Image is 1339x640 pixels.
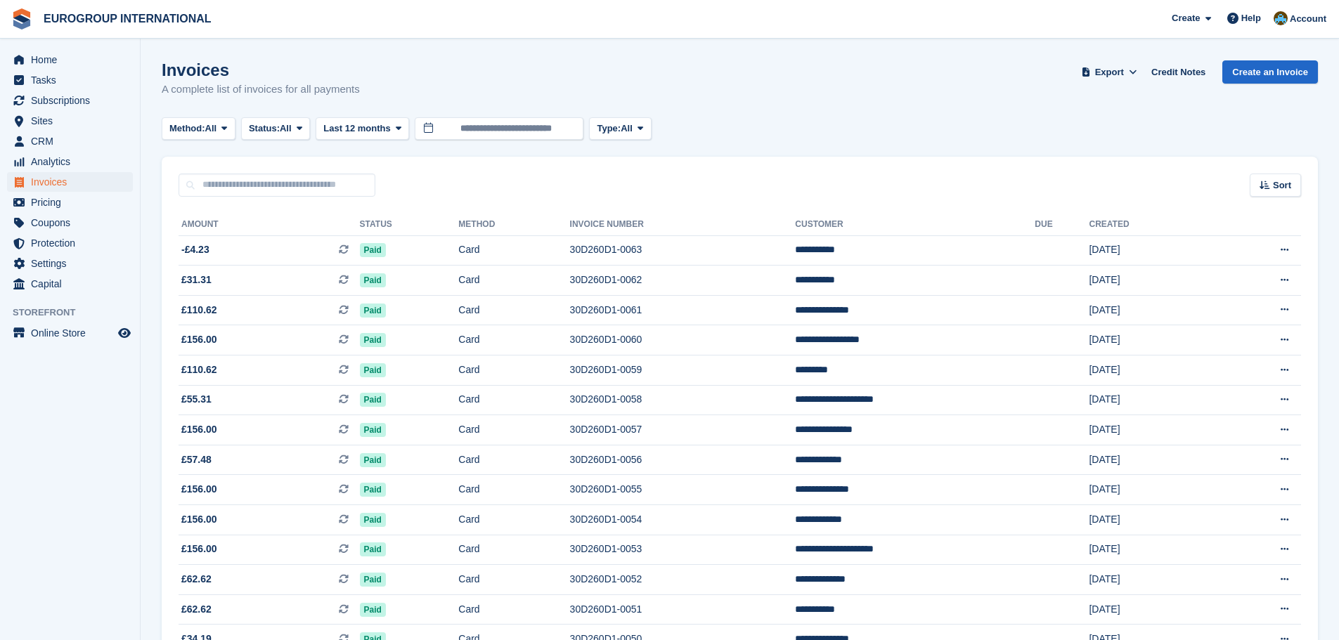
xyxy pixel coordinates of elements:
span: All [621,122,633,136]
th: Due [1035,214,1089,236]
span: Create [1172,11,1200,25]
span: Paid [360,303,386,318]
span: Paid [360,513,386,527]
span: Subscriptions [31,91,115,110]
span: £55.31 [181,392,212,407]
span: £110.62 [181,303,217,318]
a: menu [7,50,133,70]
span: £156.00 [181,332,217,347]
td: 30D260D1-0060 [570,325,796,355]
a: menu [7,192,133,212]
td: [DATE] [1089,565,1211,595]
a: menu [7,172,133,192]
a: menu [7,233,133,253]
th: Status [360,214,459,236]
p: A complete list of invoices for all payments [162,81,360,98]
span: Help [1241,11,1261,25]
span: CRM [31,131,115,151]
span: Paid [360,393,386,407]
td: 30D260D1-0058 [570,385,796,415]
td: Card [458,415,569,445]
td: Card [458,505,569,535]
th: Invoice Number [570,214,796,236]
span: £62.62 [181,572,212,587]
span: -£4.23 [181,242,209,257]
button: Export [1078,60,1140,84]
span: Coupons [31,213,115,233]
h1: Invoices [162,60,360,79]
td: 30D260D1-0059 [570,355,796,386]
span: Paid [360,573,386,587]
span: £156.00 [181,422,217,437]
td: Card [458,535,569,565]
td: 30D260D1-0056 [570,445,796,475]
td: Card [458,266,569,296]
span: Status: [249,122,280,136]
span: Invoices [31,172,115,192]
a: menu [7,213,133,233]
button: Status: All [241,117,310,141]
span: Paid [360,333,386,347]
a: EUROGROUP INTERNATIONAL [38,7,217,30]
td: 30D260D1-0051 [570,594,796,625]
th: Customer [795,214,1035,236]
a: Credit Notes [1146,60,1211,84]
span: Tasks [31,70,115,90]
span: Paid [360,423,386,437]
td: Card [458,325,569,355]
td: Card [458,235,569,266]
td: [DATE] [1089,295,1211,325]
td: [DATE] [1089,475,1211,505]
td: [DATE] [1089,235,1211,266]
td: 30D260D1-0055 [570,475,796,505]
span: Method: [169,122,205,136]
td: [DATE] [1089,355,1211,386]
span: Account [1290,12,1326,26]
td: [DATE] [1089,325,1211,355]
th: Created [1089,214,1211,236]
span: Protection [31,233,115,253]
span: Type: [597,122,621,136]
span: £57.48 [181,452,212,467]
span: Sites [31,111,115,131]
td: 30D260D1-0063 [570,235,796,266]
span: Storefront [13,306,140,320]
span: Sort [1273,178,1291,192]
span: £31.31 [181,273,212,287]
span: All [205,122,217,136]
a: menu [7,131,133,151]
span: Online Store [31,323,115,343]
td: Card [458,594,569,625]
span: £156.00 [181,542,217,556]
img: stora-icon-8386f47178a22dfd0bd8f6a31ec36ba5ce8667c1dd55bd0f319d3a0aa187defe.svg [11,8,32,30]
td: [DATE] [1089,445,1211,475]
td: 30D260D1-0054 [570,505,796,535]
span: Settings [31,254,115,273]
span: Paid [360,243,386,257]
a: menu [7,91,133,110]
a: Create an Invoice [1222,60,1318,84]
span: Analytics [31,152,115,171]
td: Card [458,385,569,415]
th: Method [458,214,569,236]
td: [DATE] [1089,385,1211,415]
button: Last 12 months [316,117,409,141]
a: menu [7,111,133,131]
td: Card [458,445,569,475]
td: 30D260D1-0062 [570,266,796,296]
td: 30D260D1-0053 [570,535,796,565]
span: Paid [360,483,386,497]
a: menu [7,254,133,273]
span: Capital [31,274,115,294]
td: 30D260D1-0052 [570,565,796,595]
span: £156.00 [181,482,217,497]
span: £156.00 [181,512,217,527]
th: Amount [179,214,360,236]
a: Preview store [116,325,133,341]
span: All [280,122,292,136]
a: menu [7,70,133,90]
span: Paid [360,542,386,556]
span: Paid [360,363,386,377]
button: Type: All [589,117,651,141]
td: [DATE] [1089,415,1211,445]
